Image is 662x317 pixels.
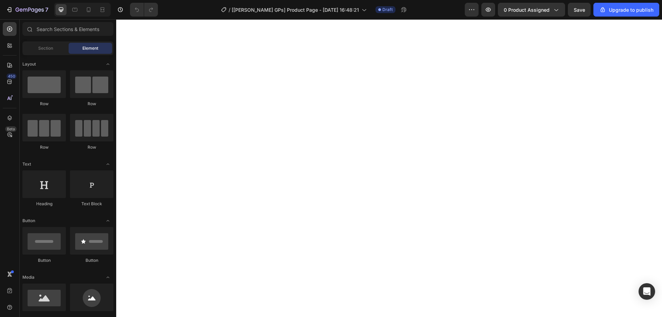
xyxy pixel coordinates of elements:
[130,3,158,17] div: Undo/Redo
[102,215,113,226] span: Toggle open
[229,6,230,13] span: /
[599,6,653,13] div: Upgrade to publish
[498,3,565,17] button: 0 product assigned
[5,126,17,132] div: Beta
[382,7,393,13] span: Draft
[82,45,98,51] span: Element
[116,19,662,317] iframe: Design area
[38,45,53,51] span: Section
[102,159,113,170] span: Toggle open
[22,201,66,207] div: Heading
[22,101,66,107] div: Row
[70,101,113,107] div: Row
[232,6,359,13] span: [[PERSON_NAME] GPs] Product Page - [DATE] 16:48:21
[70,257,113,264] div: Button
[102,272,113,283] span: Toggle open
[504,6,550,13] span: 0 product assigned
[70,201,113,207] div: Text Block
[22,161,31,167] span: Text
[45,6,48,14] p: 7
[22,61,36,67] span: Layout
[593,3,659,17] button: Upgrade to publish
[639,283,655,300] div: Open Intercom Messenger
[70,144,113,150] div: Row
[3,3,51,17] button: 7
[102,59,113,70] span: Toggle open
[568,3,591,17] button: Save
[22,274,34,280] span: Media
[22,218,35,224] span: Button
[7,73,17,79] div: 450
[22,257,66,264] div: Button
[22,144,66,150] div: Row
[22,22,113,36] input: Search Sections & Elements
[574,7,585,13] span: Save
